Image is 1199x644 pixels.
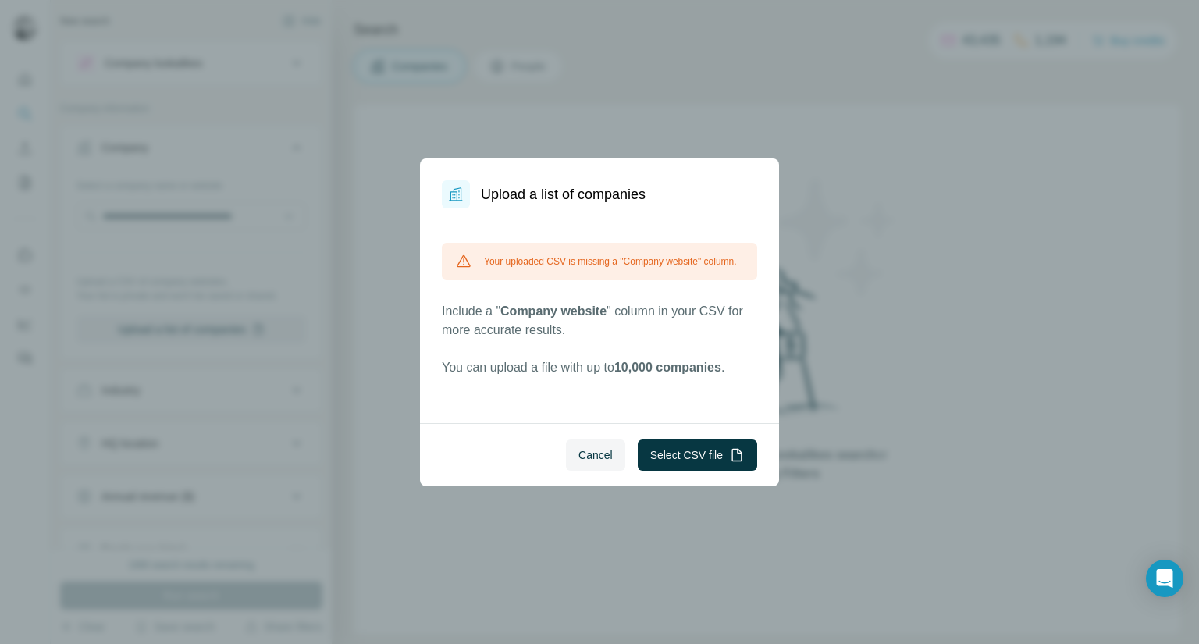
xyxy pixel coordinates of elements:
h1: Upload a list of companies [481,183,646,205]
button: Select CSV file [638,439,757,471]
div: Your uploaded CSV is missing a "Company website" column. [442,243,757,280]
span: 10,000 companies [614,361,721,374]
span: Cancel [578,447,613,463]
p: You can upload a file with up to . [442,358,757,377]
p: Include a " " column in your CSV for more accurate results. [442,302,757,340]
span: Company website [500,304,607,318]
div: Open Intercom Messenger [1146,560,1183,597]
button: Cancel [566,439,625,471]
